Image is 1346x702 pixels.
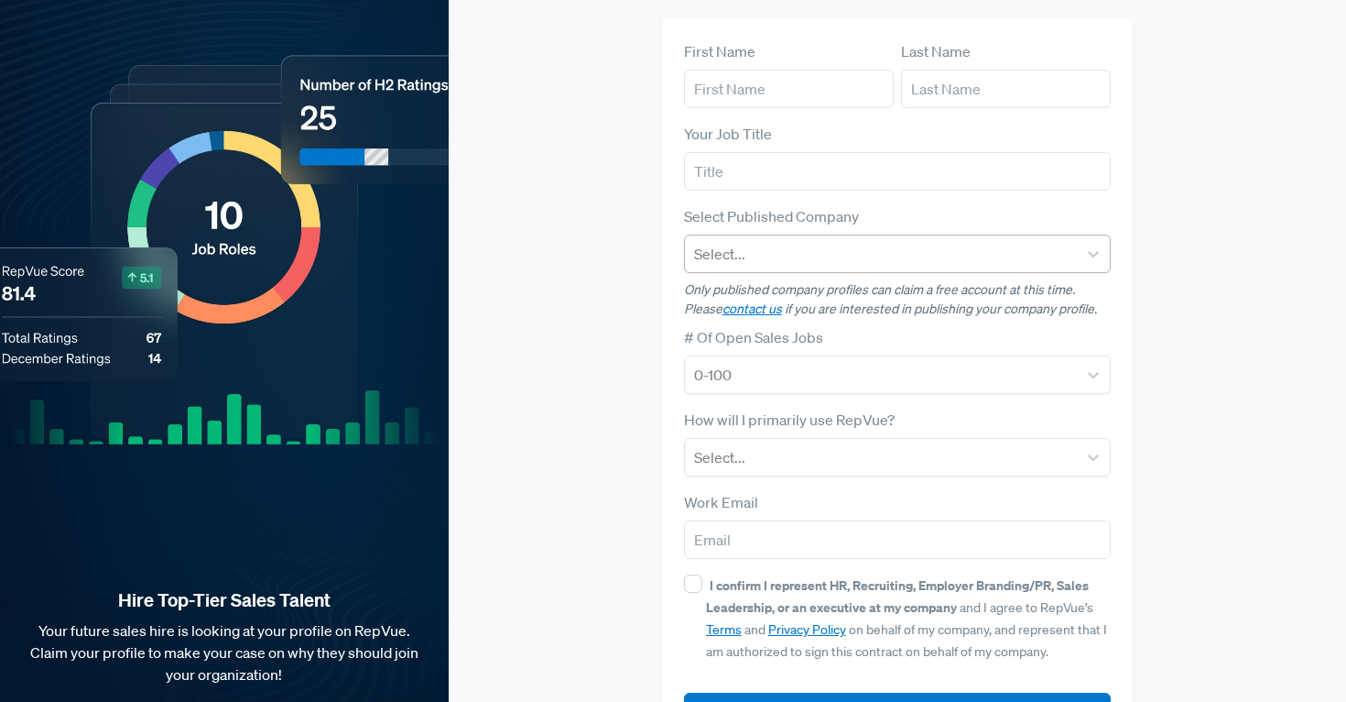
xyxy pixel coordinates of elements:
[29,620,419,686] p: Your future sales hire is looking at your profile on RepVue. Claim your profile to make your case...
[901,40,971,62] label: Last Name
[684,70,894,108] input: First Name
[684,326,823,348] label: # Of Open Sales Jobs
[684,409,895,431] label: How will I primarily use RepVue?
[901,70,1111,108] input: Last Name
[706,621,742,638] a: Terms
[684,280,1112,319] p: Only published company profiles can claim a free account at this time. Please if you are interest...
[684,123,772,145] label: Your Job Title
[722,301,782,317] a: contact us
[706,577,1107,660] span: and I agree to RepVue’s and on behalf of my company, and represent that I am authorized to sign t...
[684,521,1112,559] input: Email
[684,205,859,227] label: Select Published Company
[684,491,758,513] label: Work Email
[684,40,755,62] label: First Name
[29,588,419,612] strong: Hire Top-Tier Sales Talent
[706,576,1089,616] strong: I confirm I represent HR, Recruiting, Employer Branding/PR, Sales Leadership, or an executive at ...
[684,152,1112,191] input: Title
[768,621,846,638] a: Privacy Policy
